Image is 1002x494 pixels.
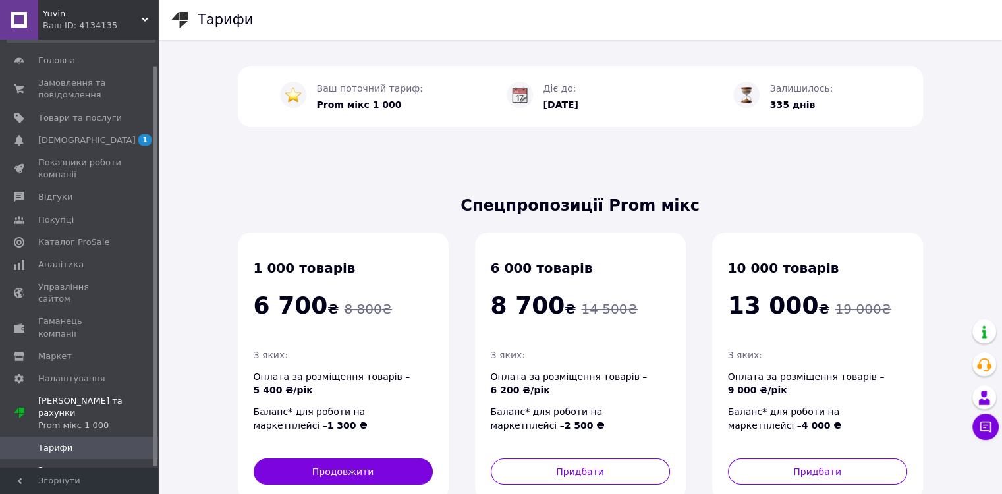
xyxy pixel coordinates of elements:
[254,301,339,317] span: ₴
[972,414,999,440] button: Чат з покупцем
[285,87,301,103] img: :star:
[728,371,885,396] span: Оплата за розміщення товарів –
[38,77,122,101] span: Замовлення та повідомлення
[491,458,670,485] button: Придбати
[238,194,923,217] span: Спецпропозиції Prom мікс
[38,55,75,67] span: Головна
[138,134,152,146] span: 1
[728,406,842,431] span: Баланс* для роботи на маркетплейсі –
[38,316,122,339] span: Гаманець компанії
[835,301,891,317] span: 19 000 ₴
[802,420,842,431] span: 4 000 ₴
[38,259,84,271] span: Аналітика
[254,350,288,360] span: З яких:
[38,281,122,305] span: Управління сайтом
[728,301,830,317] span: ₴
[728,385,787,395] span: 9 000 ₴/рік
[38,420,158,431] div: Prom мікс 1 000
[38,350,72,362] span: Маркет
[770,83,833,94] span: Залишилось:
[317,99,402,110] span: Prom мікс 1 000
[254,406,368,431] span: Баланс* для роботи на маркетплейсі –
[512,87,528,103] img: :calendar:
[491,301,576,317] span: ₴
[317,83,423,94] span: Ваш поточний тариф:
[327,420,368,431] span: 1 300 ₴
[38,236,109,248] span: Каталог ProSale
[43,20,158,32] div: Ваш ID: 4134135
[770,99,816,110] span: 335 днів
[254,292,328,319] span: 6 700
[198,12,253,28] h1: Тарифи
[728,292,819,319] span: 13 000
[38,395,158,431] span: [PERSON_NAME] та рахунки
[254,385,313,395] span: 5 400 ₴/рік
[491,292,565,319] span: 8 700
[254,371,410,396] span: Оплата за розміщення товарів –
[728,458,907,485] button: Придбати
[38,464,75,476] span: Рахунки
[491,406,605,431] span: Баланс* для роботи на маркетплейсі –
[728,350,762,360] span: З яких:
[565,420,605,431] span: 2 500 ₴
[38,112,122,124] span: Товари та послуги
[38,373,105,385] span: Налаштування
[728,260,839,276] span: 10 000 товарів
[38,134,136,146] span: [DEMOGRAPHIC_DATA]
[581,301,637,317] span: 14 500 ₴
[38,157,122,180] span: Показники роботи компанії
[543,99,578,110] span: [DATE]
[38,442,72,454] span: Тарифи
[738,87,754,103] img: :hourglass_flowing_sand:
[254,458,433,485] button: Продовжити
[254,260,356,276] span: 1 000 товарів
[491,371,648,396] span: Оплата за розміщення товарів –
[543,83,576,94] span: Діє до:
[491,385,550,395] span: 6 200 ₴/рік
[491,350,525,360] span: З яких:
[491,260,593,276] span: 6 000 товарів
[38,214,74,226] span: Покупці
[38,191,72,203] span: Відгуки
[344,301,392,317] span: 8 800 ₴
[43,8,142,20] span: Yuvin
